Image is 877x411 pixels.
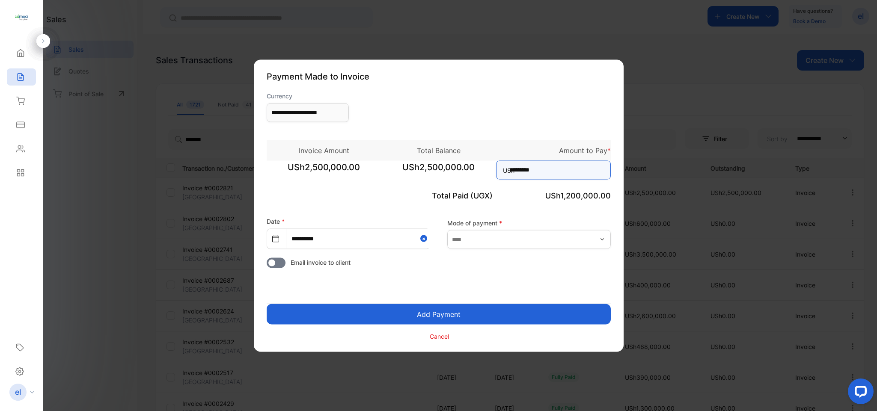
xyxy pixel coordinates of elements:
[267,70,611,83] p: Payment Made to Invoice
[267,304,611,324] button: Add Payment
[15,387,21,398] p: el
[545,191,611,200] span: USh1,200,000.00
[267,160,381,182] span: USh2,500,000.00
[15,11,28,24] img: logo
[447,219,611,228] label: Mode of payment
[420,229,430,248] button: Close
[841,375,877,411] iframe: LiveChat chat widget
[381,145,496,155] p: Total Balance
[503,166,514,174] span: USh
[496,145,611,155] p: Amount to Pay
[381,160,496,182] span: USh2,500,000.00
[267,217,285,225] label: Date
[430,332,449,341] p: Cancel
[381,189,496,201] p: Total Paid (UGX)
[267,91,349,100] label: Currency
[291,257,351,266] span: Email invoice to client
[267,145,381,155] p: Invoice Amount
